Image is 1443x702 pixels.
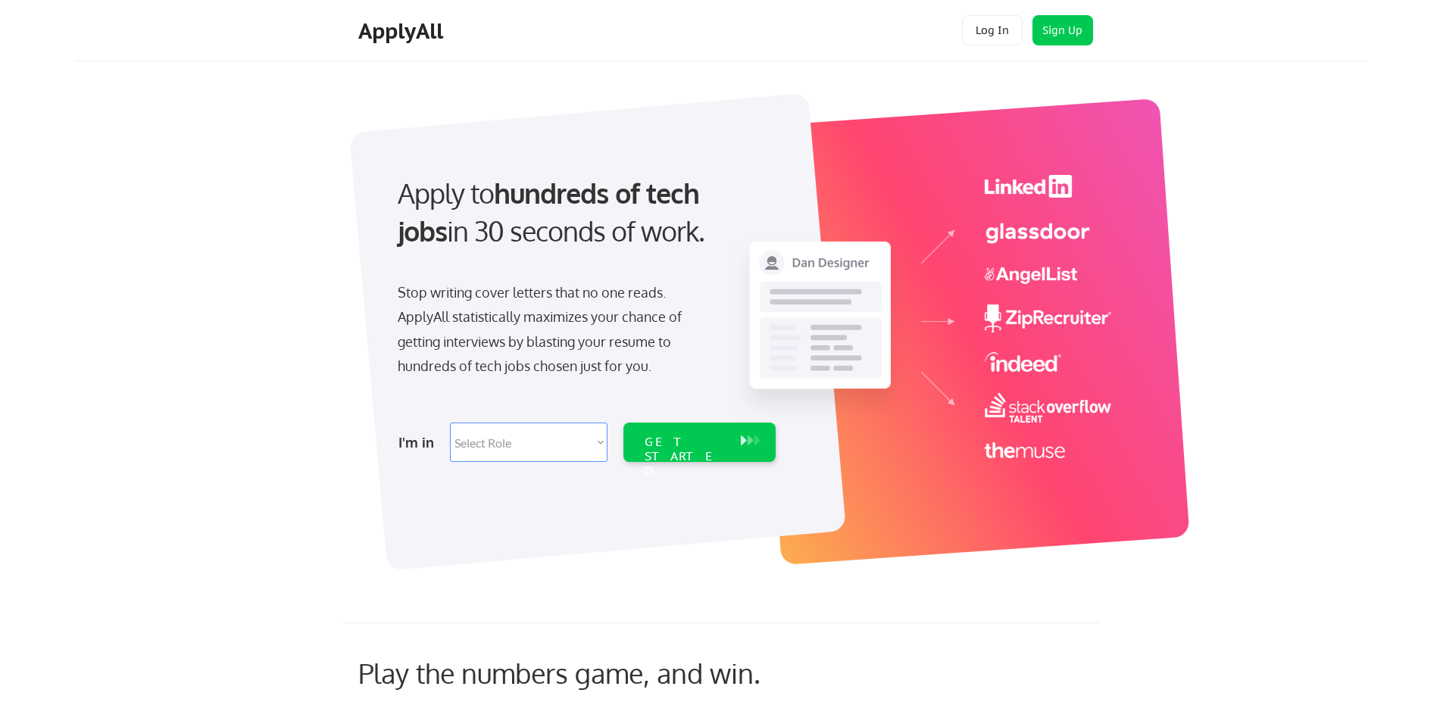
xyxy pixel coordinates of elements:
div: ApplyAll [358,18,448,44]
button: Sign Up [1032,15,1093,45]
div: Apply to in 30 seconds of work. [398,174,770,251]
strong: hundreds of tech jobs [398,176,706,248]
div: Play the numbers game, and win. [358,657,828,689]
button: Log In [962,15,1023,45]
div: GET STARTED [645,435,726,479]
div: I'm in [398,430,441,454]
div: Stop writing cover letters that no one reads. ApplyAll statistically maximizes your chance of get... [398,280,709,379]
